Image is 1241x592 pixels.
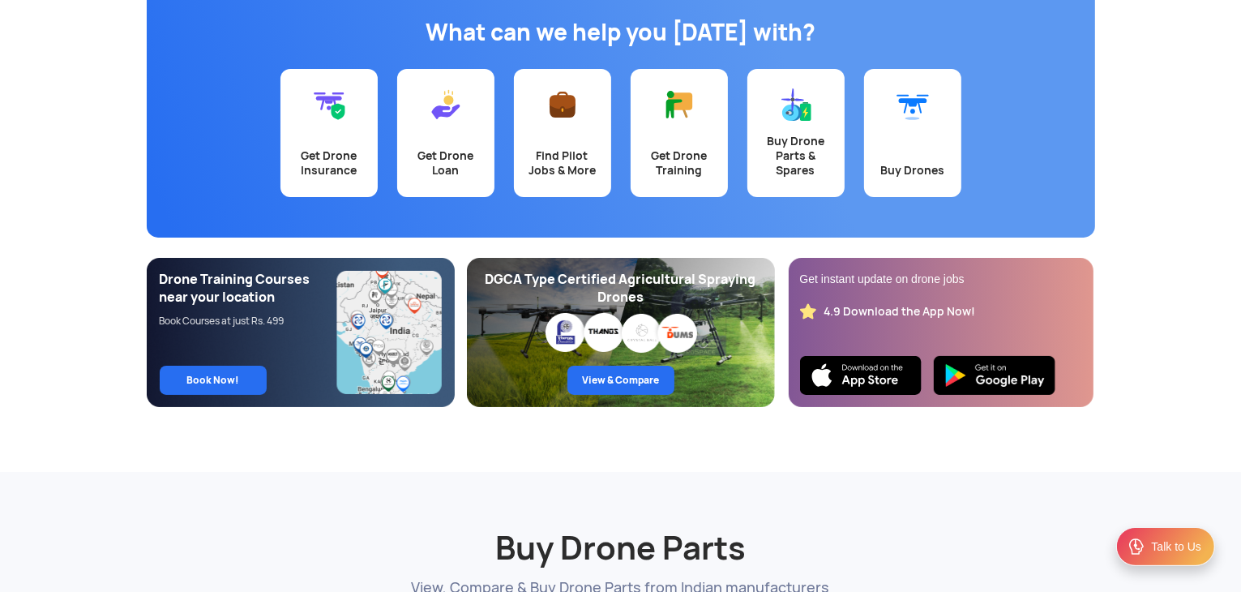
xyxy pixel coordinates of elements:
a: Book Now! [160,366,267,395]
div: DGCA Type Certified Agricultural Spraying Drones [480,271,762,307]
a: Get Drone Loan [397,69,494,197]
img: ic_Support.svg [1127,537,1146,556]
a: Get Drone Insurance [280,69,378,197]
img: Get Drone Training [663,88,695,121]
a: View & Compare [567,366,674,395]
img: Find Pilot Jobs & More [546,88,579,121]
div: Find Pilot Jobs & More [524,148,601,178]
img: Ios [800,356,922,395]
a: Find Pilot Jobs & More [514,69,611,197]
img: star_rating [800,303,816,320]
a: Get Drone Training [631,69,728,197]
div: Get instant update on drone jobs [800,271,1082,287]
h2: Buy Drone Parts [159,488,1083,569]
div: Buy Drones [874,163,952,178]
div: Talk to Us [1152,538,1201,555]
div: Book Courses at just Rs. 499 [160,315,337,328]
img: Buy Drones [897,88,929,121]
img: Get Drone Insurance [313,88,345,121]
div: Get Drone Loan [407,148,485,178]
img: Buy Drone Parts & Spares [780,88,812,121]
img: Playstore [934,356,1055,395]
img: Get Drone Loan [430,88,462,121]
a: Buy Drones [864,69,961,197]
h1: What can we help you [DATE] with? [159,16,1083,49]
div: Drone Training Courses near your location [160,271,337,307]
div: Get Drone Insurance [290,148,368,178]
a: Buy Drone Parts & Spares [747,69,845,197]
div: 4.9 Download the App Now! [824,304,976,320]
div: Buy Drone Parts & Spares [757,134,835,178]
div: Get Drone Training [640,148,718,178]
